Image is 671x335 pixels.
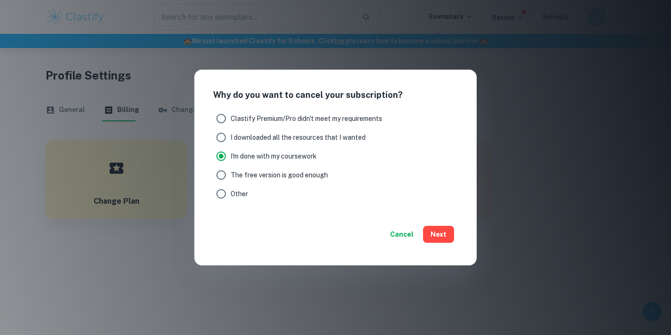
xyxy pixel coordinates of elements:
span: I downloaded all the resources that I wanted [231,132,366,143]
span: Other [231,189,248,199]
span: I'm done with my coursework [231,151,317,161]
button: Next [423,226,454,243]
button: Cancel [386,226,417,243]
span: Clastify Premium/Pro didn't meet my requirements [231,113,382,124]
h2: Why do you want to cancel your subscription? [202,77,469,102]
span: The free version is good enough [231,170,328,180]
